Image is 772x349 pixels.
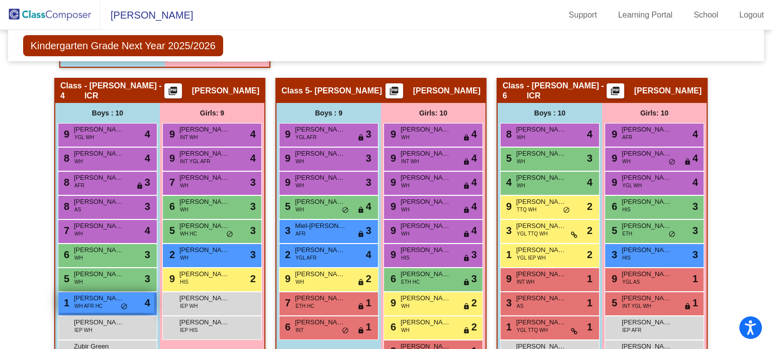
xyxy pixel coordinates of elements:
span: [PERSON_NAME] [74,245,124,255]
span: 5 [61,273,69,284]
span: WH [401,182,410,189]
span: WH [180,254,188,262]
span: IEP AFR [622,326,641,334]
mat-icon: picture_as_pdf [167,86,179,100]
span: do_not_disturb_alt [668,230,675,239]
span: 1 [693,295,698,310]
span: 5 [609,225,617,236]
span: 3 [366,151,371,166]
span: 9 [388,153,396,164]
span: [PERSON_NAME] [401,149,451,159]
span: 4 [366,247,371,262]
span: Class 5 [281,86,310,96]
span: lock [463,230,470,239]
span: 3 [471,271,477,286]
span: [PERSON_NAME] [74,221,124,231]
span: 6 [167,201,175,212]
span: 9 [388,129,396,140]
span: 9 [282,129,291,140]
span: lock [357,279,364,287]
span: [PERSON_NAME] [295,149,345,159]
span: [PERSON_NAME] [179,173,230,183]
span: [PERSON_NAME] [622,269,672,279]
span: 3 [250,175,256,190]
span: 3 [145,199,150,214]
span: 7 [61,225,69,236]
mat-icon: picture_as_pdf [609,86,621,100]
span: do_not_disturb_alt [226,230,233,239]
span: - [PERSON_NAME] - ICR [527,81,607,101]
span: 9 [388,249,396,260]
span: [PERSON_NAME] [179,269,230,279]
span: 6 [609,201,617,212]
span: [PERSON_NAME] [179,149,230,159]
span: 4 [693,151,698,166]
span: 2 [587,247,593,262]
span: 1 [504,321,512,332]
span: [PERSON_NAME] [179,317,230,327]
span: 3 [145,271,150,286]
span: HIS [622,254,631,262]
span: 9 [609,177,617,188]
span: 3 [282,225,291,236]
span: HIS [401,254,410,262]
span: 9 [282,177,291,188]
span: [PERSON_NAME] [74,173,124,183]
span: lock [684,303,691,311]
span: [PERSON_NAME] [622,197,672,207]
span: INT WH [180,134,198,141]
span: AFR [74,182,84,189]
span: 3 [366,223,371,238]
span: Kindergarten Grade Next Year 2025/2026 [23,35,223,56]
span: Class 6 [503,81,527,101]
span: 4 [693,127,698,142]
span: [PERSON_NAME] [295,125,345,135]
span: [PERSON_NAME] [622,173,672,183]
span: 1 [693,271,698,286]
span: 8 [61,153,69,164]
span: lock [357,134,364,142]
span: AS [517,302,523,310]
span: lock [357,327,364,335]
span: [PERSON_NAME] [295,269,345,279]
span: WH [74,278,83,286]
span: YGL AFR [296,254,317,262]
span: WH [296,278,304,286]
span: [PERSON_NAME] [622,125,672,135]
a: Logout [731,7,772,23]
span: 1 [587,271,593,286]
span: 6 [282,321,291,332]
span: 3 [366,127,371,142]
span: [PERSON_NAME] [401,197,451,207]
span: WH [401,326,410,334]
span: 8 [61,177,69,188]
span: 6 [388,321,396,332]
span: 3 [504,297,512,308]
span: IEP HIS [180,326,198,334]
span: 9 [388,177,396,188]
span: WH HC [180,230,197,238]
span: lock [357,206,364,214]
a: School [686,7,726,23]
span: do_not_disturb_alt [563,206,570,214]
span: lock [463,255,470,263]
span: [PERSON_NAME] [74,197,124,207]
span: 2 [250,271,256,286]
span: [PERSON_NAME] [516,269,566,279]
span: WH [401,206,410,213]
span: 4 [145,151,150,166]
span: 3 [504,225,512,236]
span: [PERSON_NAME] [516,221,566,231]
span: 3 [250,247,256,262]
span: [PERSON_NAME] [401,269,451,279]
span: 2 [282,249,291,260]
span: 6 [388,273,396,284]
span: WH [517,182,525,189]
span: [PERSON_NAME] [179,245,230,255]
span: IEP WH [180,302,198,310]
span: [PERSON_NAME] [622,245,672,255]
span: 1 [366,295,371,310]
span: WH [296,182,304,189]
span: 7 [167,177,175,188]
span: 8 [504,129,512,140]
